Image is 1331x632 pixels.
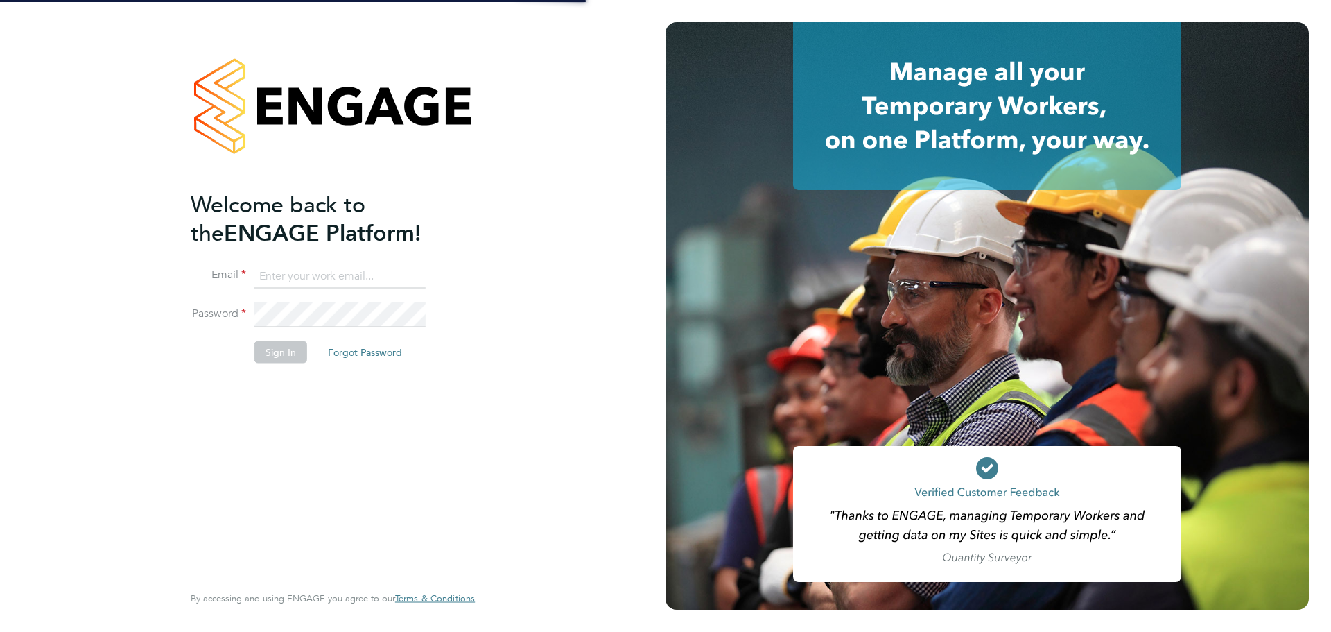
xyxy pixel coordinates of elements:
a: Terms & Conditions [395,593,475,604]
label: Email [191,268,246,282]
label: Password [191,307,246,321]
span: By accessing and using ENGAGE you agree to our [191,592,475,604]
span: Terms & Conditions [395,592,475,604]
span: Welcome back to the [191,191,365,246]
button: Sign In [254,341,307,364]
button: Forgot Password [317,341,413,364]
h2: ENGAGE Platform! [191,190,461,247]
input: Enter your work email... [254,264,426,289]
